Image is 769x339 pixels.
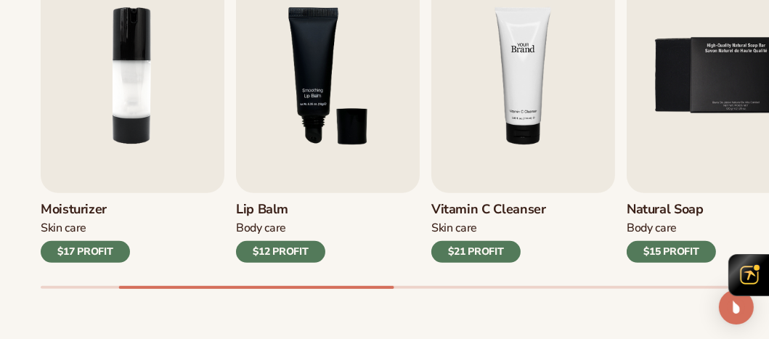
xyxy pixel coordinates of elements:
[41,221,130,236] div: Skin Care
[41,241,130,263] div: $17 PROFIT
[236,221,325,236] div: Body Care
[627,202,716,218] h3: Natural Soap
[431,221,546,236] div: Skin Care
[236,202,325,218] h3: Lip Balm
[236,241,325,263] div: $12 PROFIT
[627,221,716,236] div: Body Care
[431,241,521,263] div: $21 PROFIT
[627,241,716,263] div: $15 PROFIT
[719,290,754,324] div: Open Intercom Messenger
[41,202,130,218] h3: Moisturizer
[431,202,546,218] h3: Vitamin C Cleanser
